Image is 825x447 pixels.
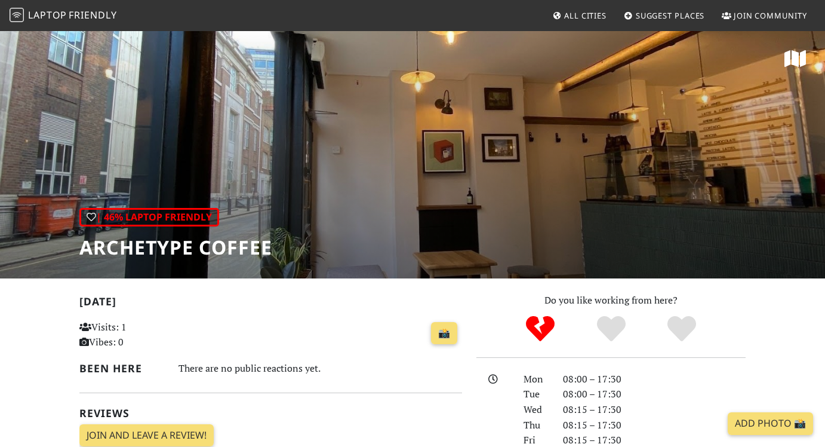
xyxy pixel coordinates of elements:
p: Visits: 1 Vibes: 0 [79,320,198,350]
div: Definitely! [647,314,718,344]
h1: Archetype Coffee [79,236,272,259]
div: Mon [516,372,556,387]
div: | 46% Laptop Friendly [79,208,219,227]
a: LaptopFriendly LaptopFriendly [10,5,117,26]
span: Suggest Places [636,10,705,21]
div: Tue [516,387,556,402]
span: All Cities [564,10,607,21]
a: Join Community [717,5,812,26]
div: 08:15 – 17:30 [556,402,753,418]
div: 08:00 – 17:30 [556,387,753,402]
span: Friendly [69,8,116,22]
h2: Been here [79,362,164,375]
a: 📸 [431,322,457,345]
div: No [504,314,575,344]
div: Yes [575,314,647,344]
div: Thu [516,418,556,433]
h2: [DATE] [79,295,462,313]
div: 08:15 – 17:30 [556,418,753,433]
a: All Cities [547,5,611,26]
a: Add Photo 📸 [728,412,813,435]
a: Suggest Places [619,5,710,26]
p: Do you like working from here? [476,293,746,308]
div: Wed [516,402,556,418]
h2: Reviews [79,407,462,420]
div: There are no public reactions yet. [178,360,462,377]
img: LaptopFriendly [10,8,24,22]
a: Join and leave a review! [79,424,214,447]
div: 08:00 – 17:30 [556,372,753,387]
span: Laptop [28,8,67,22]
span: Join Community [734,10,807,21]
